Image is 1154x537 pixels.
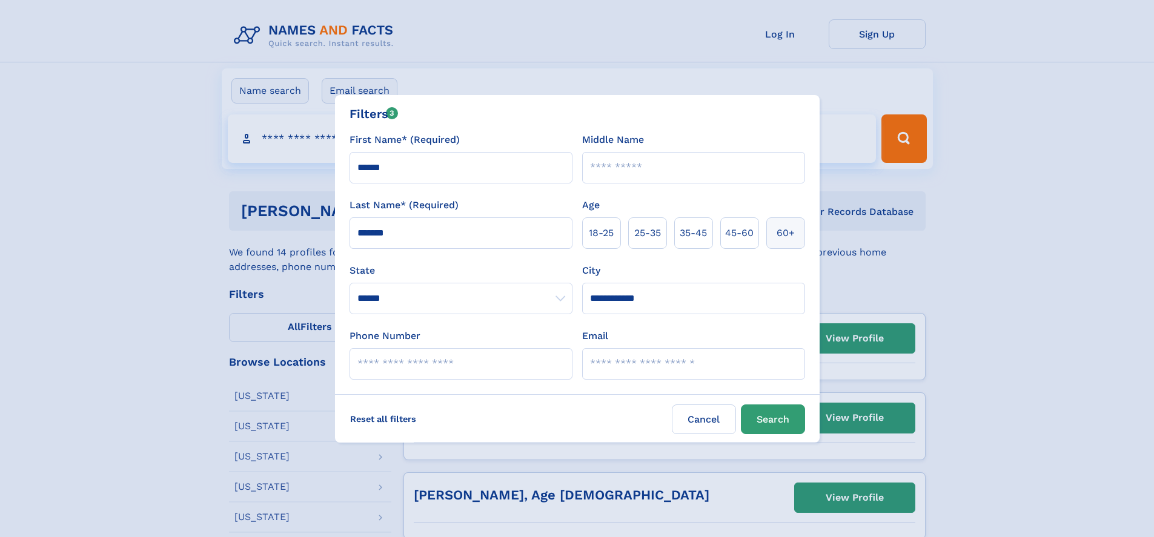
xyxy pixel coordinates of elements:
label: State [350,263,572,278]
span: 45‑60 [725,226,754,240]
span: 18‑25 [589,226,614,240]
label: City [582,263,600,278]
span: 35‑45 [680,226,707,240]
label: Email [582,329,608,343]
button: Search [741,404,805,434]
label: First Name* (Required) [350,133,460,147]
label: Phone Number [350,329,420,343]
label: Age [582,198,600,212]
label: Cancel [672,404,736,434]
label: Reset all filters [342,404,424,433]
label: Last Name* (Required) [350,198,459,212]
div: Filters [350,105,399,123]
span: 60+ [777,226,795,240]
label: Middle Name [582,133,644,147]
span: 25‑35 [634,226,661,240]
